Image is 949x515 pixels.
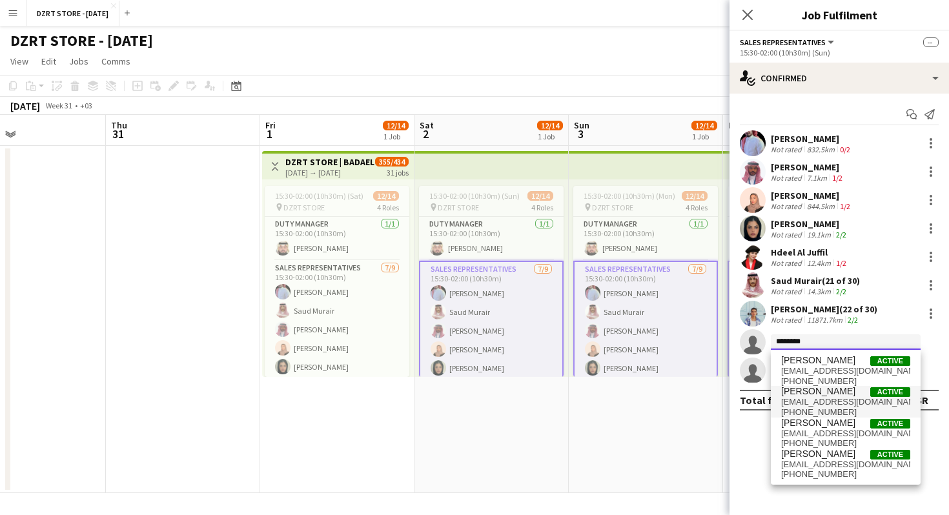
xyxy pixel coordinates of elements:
[377,203,399,212] span: 4 Roles
[728,261,872,457] app-card-role: SALES REPRESENTATIVES7/915:30-02:00 (10h30m)[PERSON_NAME]Saud Murair[PERSON_NAME][PERSON_NAME]Hde...
[285,156,374,168] h3: DZRT STORE | BADAEL
[537,121,563,130] span: 12/14
[728,119,745,131] span: Mon
[283,203,325,212] span: DZRT STORE
[43,101,75,110] span: Week 31
[771,230,804,239] div: Not rated
[96,53,136,70] a: Comms
[804,145,837,154] div: 832.5km
[692,132,717,141] div: 1 Job
[781,429,910,439] span: meshal.10920@icloud.com
[265,261,409,454] app-card-role: SALES REPRESENTATIVES7/915:30-02:00 (10h30m)[PERSON_NAME]Saud Murair[PERSON_NAME][PERSON_NAME][PE...
[771,190,853,201] div: [PERSON_NAME]
[375,157,409,167] span: 355/434
[691,121,717,130] span: 12/14
[265,186,409,377] app-job-card: 15:30-02:00 (10h30m) (Sat)12/14 DZRT STORE4 RolesDuty Manager1/115:30-02:00 (10h30m)[PERSON_NAME]...
[740,37,826,47] span: SALES REPRESENTATIVES
[771,218,849,230] div: [PERSON_NAME]
[836,258,846,268] app-skills-label: 1/2
[5,53,34,70] a: View
[781,366,910,376] span: loveralhariri@gmail.com
[804,287,833,296] div: 14.3km
[373,191,399,201] span: 12/14
[771,315,804,325] div: Not rated
[538,132,562,141] div: 1 Job
[771,275,860,287] div: Saud Murair (21 of 30)
[64,53,94,70] a: Jobs
[740,48,939,57] div: 15:30-02:00 (10h30m) (Sun)
[804,201,837,211] div: 844.5km
[781,459,910,470] span: lujainalhariri96@gmail.com
[771,173,804,183] div: Not rated
[10,56,28,67] span: View
[804,258,833,268] div: 12.4km
[771,287,804,296] div: Not rated
[781,418,855,429] span: Meshal Alhariri
[771,303,877,315] div: [PERSON_NAME] (22 of 30)
[870,450,910,459] span: Active
[728,217,872,261] app-card-role: Duty Manager1/115:30-02:00 (10h30m)[PERSON_NAME]
[686,203,708,212] span: 4 Roles
[383,132,408,141] div: 1 Job
[781,355,855,366] span: Abdulmajeed Alhariri
[265,217,409,261] app-card-role: Duty Manager1/115:30-02:00 (10h30m)[PERSON_NAME]
[771,161,845,173] div: [PERSON_NAME]
[69,56,88,67] span: Jobs
[781,407,910,418] span: +966550238133
[781,469,910,480] span: +966538387520
[771,247,849,258] div: Hdeel Al Juffil
[804,315,845,325] div: 11871.7km
[429,191,520,201] span: 15:30-02:00 (10h30m) (Sun)
[682,191,708,201] span: 12/14
[848,315,858,325] app-skills-label: 2/2
[41,56,56,67] span: Edit
[10,99,40,112] div: [DATE]
[10,31,153,50] h1: DZRT STORE - [DATE]
[584,191,675,201] span: 15:30-02:00 (10h30m) (Mon)
[420,119,434,131] span: Sat
[804,230,833,239] div: 19.1km
[418,126,434,141] span: 2
[804,173,830,183] div: 7.1km
[592,203,633,212] span: DZRT STORE
[771,201,804,211] div: Not rated
[771,133,853,145] div: [PERSON_NAME]
[726,126,745,141] span: 4
[109,126,127,141] span: 31
[870,419,910,429] span: Active
[781,386,855,397] span: Sarah Alhariri
[840,201,850,211] app-skills-label: 1/2
[730,6,949,23] h3: Job Fulfilment
[740,394,784,407] div: Total fee
[840,145,850,154] app-skills-label: 0/2
[383,121,409,130] span: 12/14
[573,217,718,261] app-card-role: Duty Manager1/115:30-02:00 (10h30m)[PERSON_NAME]
[730,63,949,94] div: Confirmed
[438,203,479,212] span: DZRT STORE
[771,145,804,154] div: Not rated
[740,37,836,47] button: SALES REPRESENTATIVES
[419,186,564,377] app-job-card: 15:30-02:00 (10h30m) (Sun)12/14 DZRT STORE4 RolesDuty Manager1/115:30-02:00 (10h30m)[PERSON_NAME]...
[573,186,718,377] app-job-card: 15:30-02:00 (10h30m) (Mon)12/14 DZRT STORE4 RolesDuty Manager1/115:30-02:00 (10h30m)[PERSON_NAME]...
[263,126,276,141] span: 1
[419,217,564,261] app-card-role: Duty Manager1/115:30-02:00 (10h30m)[PERSON_NAME]
[527,191,553,201] span: 12/14
[781,449,855,459] span: lujain alhariri
[80,101,92,110] div: +03
[574,119,589,131] span: Sun
[531,203,553,212] span: 4 Roles
[573,261,718,457] app-card-role: SALES REPRESENTATIVES7/915:30-02:00 (10h30m)[PERSON_NAME]Saud Murair[PERSON_NAME][PERSON_NAME][PE...
[832,173,842,183] app-skills-label: 1/2
[111,119,127,131] span: Thu
[728,186,872,377] app-job-card: 15:30-02:00 (10h30m) (Tue)12/14 DZRT STORE4 RolesDuty Manager1/115:30-02:00 (10h30m)[PERSON_NAME]...
[870,356,910,366] span: Active
[923,37,939,47] span: --
[387,167,409,177] div: 31 jobs
[870,387,910,397] span: Active
[275,191,363,201] span: 15:30-02:00 (10h30m) (Sat)
[771,258,804,268] div: Not rated
[572,126,589,141] span: 3
[781,376,910,387] span: +966570651340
